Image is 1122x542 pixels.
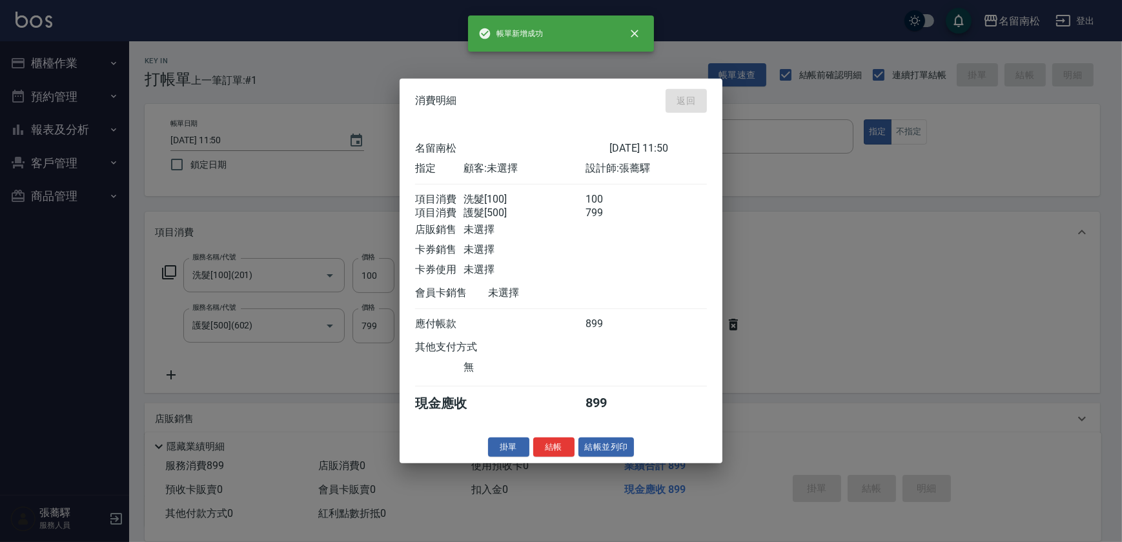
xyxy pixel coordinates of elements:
div: 未選擇 [488,286,609,299]
div: 799 [586,206,634,219]
div: 現金應收 [415,394,488,412]
div: 設計師: 張蕎驛 [586,161,707,175]
div: 無 [464,360,585,374]
button: 結帳 [533,437,575,457]
div: 未選擇 [464,223,585,236]
div: 名留南松 [415,141,609,155]
div: 項目消費 [415,192,464,206]
div: 洗髮[100] [464,192,585,206]
span: 帳單新增成功 [478,27,543,40]
span: 消費明細 [415,94,456,107]
div: 護髮[500] [464,206,585,219]
div: 會員卡銷售 [415,286,488,299]
div: 項目消費 [415,206,464,219]
button: 結帳並列印 [578,437,635,457]
div: 卡券銷售 [415,243,464,256]
div: 899 [586,394,634,412]
div: 顧客: 未選擇 [464,161,585,175]
div: 未選擇 [464,263,585,276]
div: 店販銷售 [415,223,464,236]
div: 卡券使用 [415,263,464,276]
div: 未選擇 [464,243,585,256]
button: 掛單 [488,437,529,457]
div: 100 [586,192,634,206]
div: 指定 [415,161,464,175]
div: 899 [586,317,634,330]
div: 應付帳款 [415,317,464,330]
div: [DATE] 11:50 [609,141,707,155]
div: 其他支付方式 [415,340,513,354]
button: close [620,19,649,48]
